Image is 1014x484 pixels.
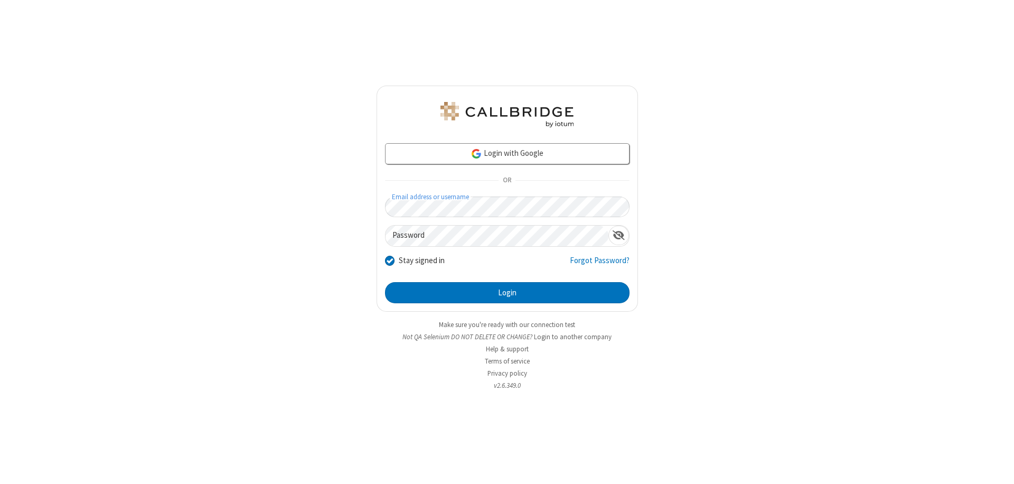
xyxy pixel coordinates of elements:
span: OR [499,173,515,188]
label: Stay signed in [399,255,445,267]
a: Terms of service [485,357,530,366]
button: Login to another company [534,332,612,342]
img: QA Selenium DO NOT DELETE OR CHANGE [438,102,576,127]
input: Password [386,226,608,246]
img: google-icon.png [471,148,482,160]
a: Make sure you're ready with our connection test [439,320,575,329]
li: Not QA Selenium DO NOT DELETE OR CHANGE? [377,332,638,342]
input: Email address or username [385,197,630,217]
div: Show password [608,226,629,245]
button: Login [385,282,630,303]
a: Forgot Password? [570,255,630,275]
li: v2.6.349.0 [377,380,638,390]
a: Help & support [486,345,529,353]
a: Privacy policy [487,369,527,378]
a: Login with Google [385,143,630,164]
